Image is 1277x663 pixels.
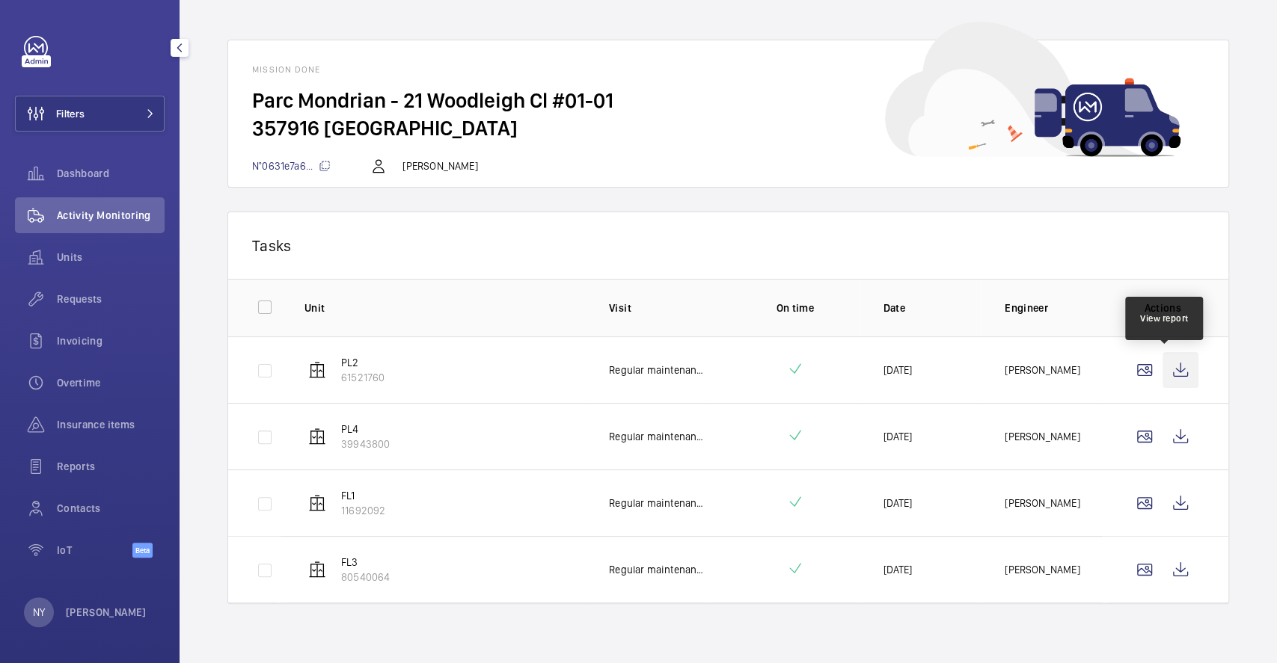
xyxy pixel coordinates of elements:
p: [PERSON_NAME] [1005,496,1080,511]
p: [DATE] [883,363,912,377]
img: elevator.svg [308,428,326,445]
img: elevator.svg [308,361,326,379]
img: elevator.svg [308,494,326,512]
p: 61521760 [341,370,385,385]
p: [DATE] [883,562,912,577]
p: [DATE] [883,429,912,444]
p: [PERSON_NAME] [1005,429,1080,444]
p: 39943800 [341,437,390,451]
h2: Parc Mondrian - 21 Woodleigh Cl #01-01 [252,87,1204,114]
h1: Mission done [252,64,1204,75]
span: Activity Monitoring [57,208,165,223]
img: elevator.svg [308,561,326,579]
p: 11692092 [341,503,385,518]
span: Insurance items [57,417,165,432]
p: FL3 [341,555,390,570]
span: IoT [57,543,132,558]
p: NY [33,605,45,620]
span: Contacts [57,501,165,516]
p: [PERSON_NAME] [402,158,477,173]
span: Dashboard [57,166,165,181]
span: Filters [56,106,85,121]
p: Visit [609,300,707,315]
p: Unit [304,300,585,315]
p: [PERSON_NAME] [66,605,147,620]
p: Regular maintenance [609,429,707,444]
p: PL4 [341,422,390,437]
p: Regular maintenance [609,496,707,511]
p: Tasks [252,236,1204,255]
p: [DATE] [883,496,912,511]
span: Invoicing [57,333,165,348]
span: Requests [57,292,165,306]
p: Regular maintenance [609,363,707,377]
p: [PERSON_NAME] [1005,562,1080,577]
span: Units [57,250,165,265]
p: On time [731,300,860,315]
img: car delivery [885,22,1180,157]
p: [PERSON_NAME] [1005,363,1080,377]
span: N°0631e7a6... [252,160,331,172]
p: FL1 [341,488,385,503]
p: Date [883,300,981,315]
p: Regular maintenance [609,562,707,577]
h2: 357916 [GEOGRAPHIC_DATA] [252,114,1204,142]
button: Filters [15,96,165,132]
div: View report [1140,312,1189,325]
p: Engineer [1005,300,1103,315]
p: 80540064 [341,570,390,585]
span: Overtime [57,375,165,390]
span: Beta [132,543,153,558]
span: Reports [57,459,165,474]
p: PL2 [341,355,385,370]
